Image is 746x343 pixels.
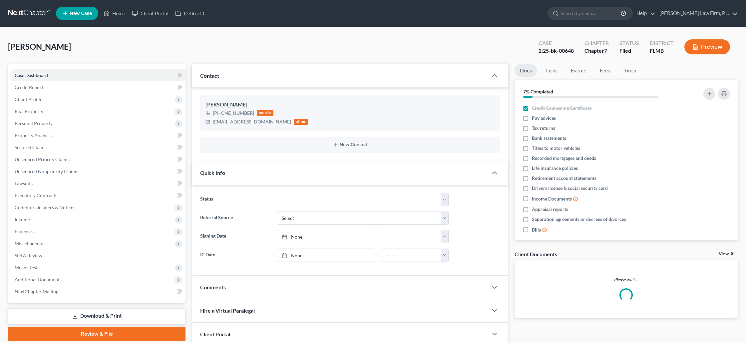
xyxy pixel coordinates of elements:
[15,168,78,174] span: Unsecured Nonpriority Claims
[15,132,52,138] span: Property Analysis
[532,227,541,233] span: Bills
[9,129,186,141] a: Property Analysis
[532,115,556,121] span: Pay advices
[15,241,44,246] span: Miscellaneous
[523,89,553,94] strong: 7% Completed
[532,216,626,223] span: Separation agreements or decrees of divorces
[15,277,62,282] span: Additional Documents
[200,72,219,79] span: Contact
[540,64,563,77] a: Tasks
[604,47,607,54] span: 7
[197,230,273,243] label: Signing Date
[200,169,225,176] span: Quick Info
[719,252,735,256] a: View All
[15,108,43,114] span: Real Property
[15,96,42,102] span: Client Profile
[515,251,557,258] div: Client Documents
[565,64,592,77] a: Events
[205,142,495,147] button: New Contact
[9,190,186,202] a: Executory Contracts
[277,249,374,262] a: None
[9,153,186,165] a: Unsecured Priority Claims
[9,141,186,153] a: Secured Claims
[532,135,566,141] span: Bank statements
[584,47,609,55] div: Chapter
[15,253,42,258] span: SOFA Review
[539,39,574,47] div: Case
[532,206,568,213] span: Appraisal reports
[277,230,374,243] a: None
[15,193,57,198] span: Executory Contracts
[650,39,674,47] div: District
[9,250,186,262] a: SOFA Review
[684,39,730,54] button: Preview
[197,193,273,206] label: Status
[619,47,639,55] div: Filed
[200,284,226,290] span: Comments
[200,307,255,314] span: Hire a Virtual Paralegal
[650,47,674,55] div: FLMB
[200,331,230,337] span: Client Portal
[257,110,273,116] div: mobile
[8,42,71,51] span: [PERSON_NAME]
[619,39,639,47] div: Status
[8,327,186,341] a: Review & File
[172,7,209,19] a: DebtorCC
[618,64,642,77] a: Timer
[9,165,186,178] a: Unsecured Nonpriority Claims
[15,156,70,162] span: Unsecured Priority Claims
[515,276,738,283] p: Please wait...
[381,230,441,243] input: -- : --
[15,120,53,126] span: Personal Property
[213,118,291,125] div: [EMAIL_ADDRESS][DOMAIN_NAME]
[532,105,591,111] span: Credit Counseling Certificate
[532,145,580,151] span: Titles to motor vehicles
[532,155,596,161] span: Recorded mortgages and deeds
[561,7,622,19] input: Search by name...
[15,265,38,270] span: Means Test
[532,196,572,202] span: Income Documents
[15,84,43,90] span: Credit Report
[9,178,186,190] a: Lawsuits
[656,7,738,19] a: [PERSON_NAME] Law Firm, P.L.
[633,7,655,19] a: Help
[15,205,75,210] span: Codebtors Insiders & Notices
[294,119,308,125] div: other
[129,7,172,19] a: Client Portal
[70,11,92,16] span: New Case
[8,308,186,324] a: Download & Print
[213,110,254,116] div: [PHONE_NUMBER]
[9,69,186,81] a: Case Dashboard
[100,7,129,19] a: Home
[584,39,609,47] div: Chapter
[15,217,30,222] span: Income
[15,181,33,186] span: Lawsuits
[205,101,495,109] div: [PERSON_NAME]
[15,72,48,78] span: Case Dashboard
[532,185,608,192] span: Drivers license & social security card
[15,289,58,294] span: NextChapter Mailing
[381,249,441,262] input: -- : --
[532,125,555,131] span: Tax returns
[539,47,574,55] div: 2:25-bk-00648
[15,144,47,150] span: Secured Claims
[515,64,537,77] a: Docs
[594,64,616,77] a: Fees
[197,249,273,262] label: IC Date
[15,229,34,234] span: Expenses
[532,165,578,171] span: Life insurance policies
[9,81,186,93] a: Credit Report
[532,175,596,182] span: Retirement account statements
[197,212,273,225] label: Referral Source
[9,286,186,298] a: NextChapter Mailing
